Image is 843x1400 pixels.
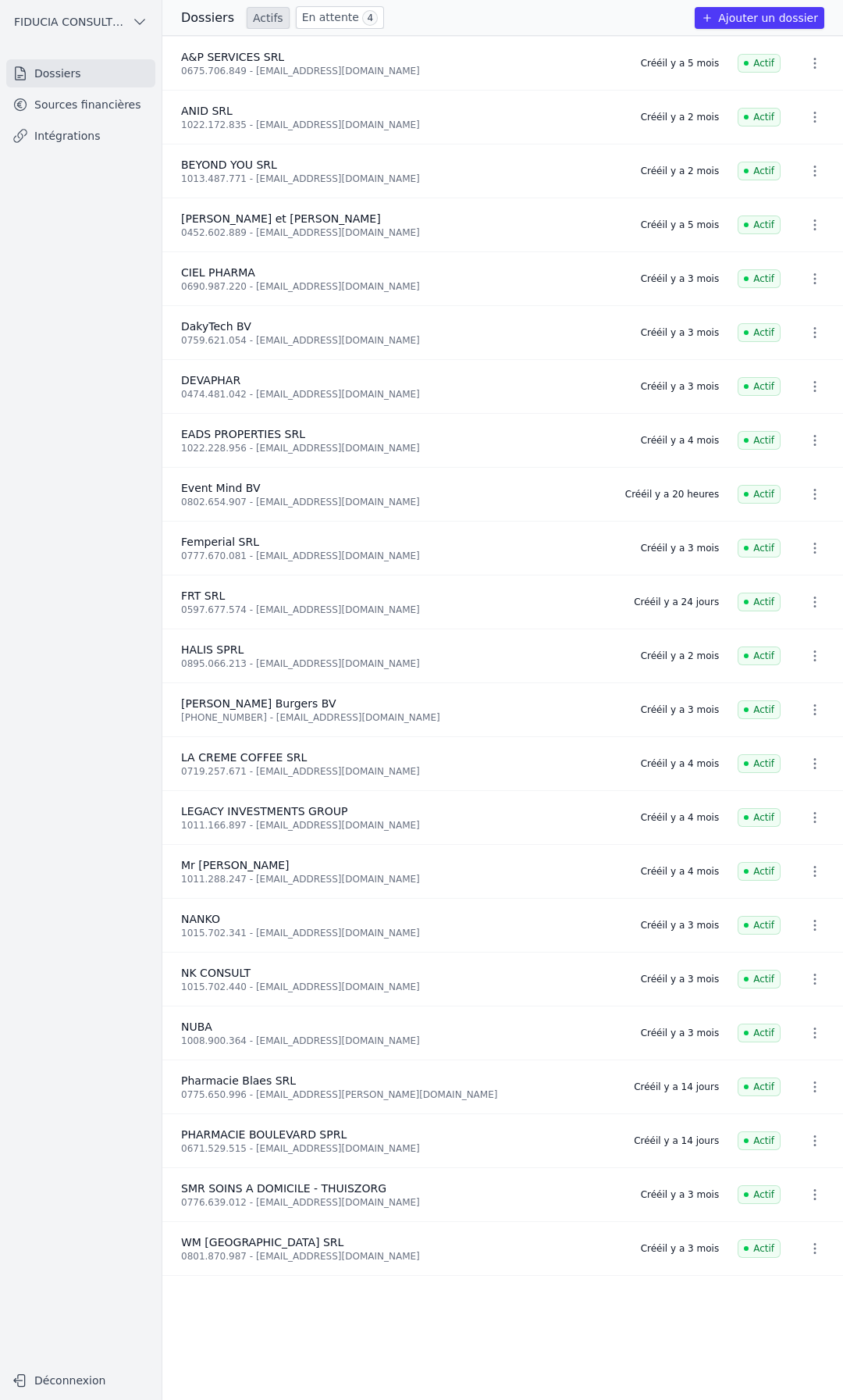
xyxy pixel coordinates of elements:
[181,1035,622,1047] div: 1008.900.364 - [EMAIL_ADDRESS][DOMAIN_NAME]
[181,751,307,764] span: LA CREME COFFEE SRL
[181,212,381,225] span: [PERSON_NAME] et [PERSON_NAME]
[181,280,622,293] div: 0690.987.220 - [EMAIL_ADDRESS][DOMAIN_NAME]
[641,57,719,69] div: Créé il y a 5 mois
[181,1236,343,1249] span: WM [GEOGRAPHIC_DATA] SRL
[641,434,719,447] div: Créé il y a 4 mois
[6,59,155,87] a: Dossiers
[738,539,781,558] span: Actif
[738,808,781,827] span: Actif
[181,859,290,871] span: Mr [PERSON_NAME]
[181,967,251,979] span: NK CONSULT
[738,108,781,126] span: Actif
[625,488,719,501] div: Créé il y a 20 heures
[247,7,290,29] a: Actifs
[181,805,347,818] span: LEGACY INVESTMENTS GROUP
[641,1027,719,1039] div: Créé il y a 3 mois
[738,162,781,180] span: Actif
[181,536,259,548] span: Femperial SRL
[641,811,719,824] div: Créé il y a 4 mois
[181,1128,347,1141] span: PHARMACIE BOULEVARD SPRL
[181,873,622,885] div: 1011.288.247 - [EMAIL_ADDRESS][DOMAIN_NAME]
[641,1242,719,1255] div: Créé il y a 3 mois
[181,590,225,602] span: FRT SRL
[181,1021,212,1033] span: NUBA
[641,326,719,339] div: Créé il y a 3 mois
[181,496,606,508] div: 0802.654.907 - [EMAIL_ADDRESS][DOMAIN_NAME]
[738,970,781,989] span: Actif
[181,1182,386,1195] span: SMR SOINS A DOMICILE - THUISZORG
[641,1188,719,1201] div: Créé il y a 3 mois
[738,593,781,611] span: Actif
[14,14,126,30] span: FIDUCIA CONSULTING SRL
[738,269,781,288] span: Actif
[362,10,378,26] span: 4
[296,6,384,29] a: En attente 4
[641,380,719,393] div: Créé il y a 3 mois
[738,754,781,773] span: Actif
[641,219,719,231] div: Créé il y a 5 mois
[181,173,622,185] div: 1013.487.771 - [EMAIL_ADDRESS][DOMAIN_NAME]
[738,216,781,234] span: Actif
[641,973,719,985] div: Créé il y a 3 mois
[641,704,719,716] div: Créé il y a 3 mois
[181,442,622,454] div: 1022.228.956 - [EMAIL_ADDRESS][DOMAIN_NAME]
[738,377,781,396] span: Actif
[181,765,622,778] div: 0719.257.671 - [EMAIL_ADDRESS][DOMAIN_NAME]
[181,159,277,171] span: BEYOND YOU SRL
[738,916,781,935] span: Actif
[181,913,220,925] span: NANKO
[181,697,336,710] span: [PERSON_NAME] Burgers BV
[634,1135,719,1147] div: Créé il y a 14 jours
[181,266,255,279] span: CIEL PHARMA
[738,862,781,881] span: Actif
[181,1088,615,1101] div: 0775.650.996 - [EMAIL_ADDRESS][PERSON_NAME][DOMAIN_NAME]
[738,485,781,504] span: Actif
[181,9,234,27] h3: Dossiers
[181,819,622,832] div: 1011.166.897 - [EMAIL_ADDRESS][DOMAIN_NAME]
[738,1078,781,1096] span: Actif
[181,1196,622,1209] div: 0776.639.012 - [EMAIL_ADDRESS][DOMAIN_NAME]
[738,647,781,665] span: Actif
[181,927,622,939] div: 1015.702.341 - [EMAIL_ADDRESS][DOMAIN_NAME]
[641,273,719,285] div: Créé il y a 3 mois
[181,226,622,239] div: 0452.602.889 - [EMAIL_ADDRESS][DOMAIN_NAME]
[641,865,719,878] div: Créé il y a 4 mois
[641,111,719,123] div: Créé il y a 2 mois
[181,1074,296,1087] span: Pharmacie Blaes SRL
[181,374,240,387] span: DEVAPHAR
[181,65,622,77] div: 0675.706.849 - [EMAIL_ADDRESS][DOMAIN_NAME]
[181,334,622,347] div: 0759.621.054 - [EMAIL_ADDRESS][DOMAIN_NAME]
[6,1368,155,1393] button: Déconnexion
[181,105,233,117] span: ANID SRL
[738,700,781,719] span: Actif
[641,757,719,770] div: Créé il y a 4 mois
[181,657,622,670] div: 0895.066.213 - [EMAIL_ADDRESS][DOMAIN_NAME]
[738,1024,781,1042] span: Actif
[181,643,244,656] span: HALIS SPRL
[181,428,305,440] span: EADS PROPERTIES SRL
[738,431,781,450] span: Actif
[738,54,781,73] span: Actif
[641,542,719,554] div: Créé il y a 3 mois
[181,604,615,616] div: 0597.677.574 - [EMAIL_ADDRESS][DOMAIN_NAME]
[6,122,155,150] a: Intégrations
[6,9,155,34] button: FIDUCIA CONSULTING SRL
[738,1239,781,1258] span: Actif
[181,711,622,724] div: [PHONE_NUMBER] - [EMAIL_ADDRESS][DOMAIN_NAME]
[181,51,284,63] span: A&P SERVICES SRL
[6,91,155,119] a: Sources financières
[181,1142,615,1155] div: 0671.529.515 - [EMAIL_ADDRESS][DOMAIN_NAME]
[181,320,251,333] span: DakyTech BV
[641,919,719,932] div: Créé il y a 3 mois
[634,596,719,608] div: Créé il y a 24 jours
[738,1131,781,1150] span: Actif
[641,165,719,177] div: Créé il y a 2 mois
[738,323,781,342] span: Actif
[181,388,622,401] div: 0474.481.042 - [EMAIL_ADDRESS][DOMAIN_NAME]
[695,7,824,29] button: Ajouter un dossier
[641,650,719,662] div: Créé il y a 2 mois
[181,482,261,494] span: Event Mind BV
[738,1185,781,1204] span: Actif
[634,1081,719,1093] div: Créé il y a 14 jours
[181,550,622,562] div: 0777.670.081 - [EMAIL_ADDRESS][DOMAIN_NAME]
